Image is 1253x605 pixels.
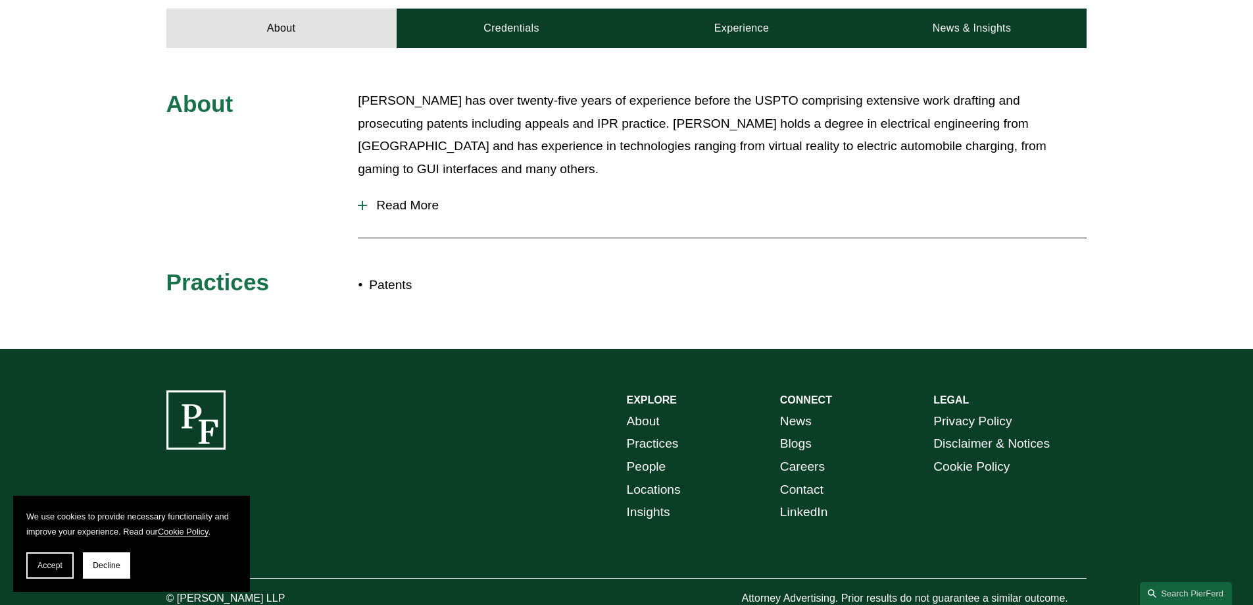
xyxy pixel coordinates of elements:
a: Blogs [780,433,812,456]
span: About [166,91,233,117]
a: About [166,9,397,48]
a: Cookie Policy [933,456,1010,479]
button: Decline [83,552,130,579]
section: Cookie banner [13,496,250,592]
a: News & Insights [856,9,1087,48]
a: Cookie Policy [158,527,209,537]
span: Read More [367,198,1087,213]
strong: EXPLORE [627,394,677,406]
a: LinkedIn [780,501,828,524]
a: Privacy Policy [933,410,1012,433]
a: Search this site [1140,582,1232,605]
a: Locations [627,479,681,502]
strong: CONNECT [780,394,832,406]
a: Careers [780,456,825,479]
button: Accept [26,552,74,579]
a: About [627,410,660,433]
a: Contact [780,479,823,502]
a: Insights [627,501,670,524]
span: Practices [166,269,270,295]
a: People [627,456,666,479]
p: [PERSON_NAME] has over twenty-five years of experience before the USPTO comprising extensive work... [358,90,1087,180]
a: Experience [627,9,857,48]
a: News [780,410,812,433]
strong: LEGAL [933,394,969,406]
span: Accept [37,561,62,570]
p: Patents [369,274,626,297]
a: Practices [627,433,679,456]
a: Disclaimer & Notices [933,433,1050,456]
span: Decline [93,561,120,570]
button: Read More [358,188,1087,223]
p: We use cookies to provide necessary functionality and improve your experience. Read our . [26,509,237,539]
a: Credentials [397,9,627,48]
